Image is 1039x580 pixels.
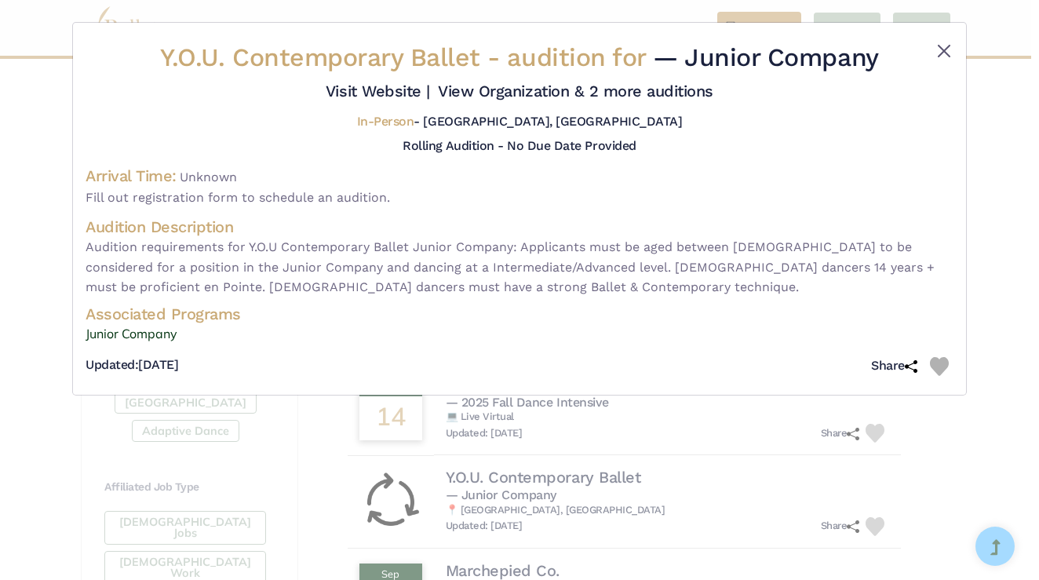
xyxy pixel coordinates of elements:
[357,114,682,130] h5: - [GEOGRAPHIC_DATA], [GEOGRAPHIC_DATA]
[871,358,917,374] h5: Share
[507,42,645,72] span: audition for
[86,237,953,297] span: Audition requirements for Y.O.U Contemporary Ballet Junior Company: Applicants must be aged betwe...
[86,304,953,324] h4: Associated Programs
[86,166,177,185] h4: Arrival Time:
[935,42,953,60] button: Close
[86,357,178,374] h5: [DATE]
[86,357,138,372] span: Updated:
[403,138,636,153] h5: Rolling Audition - No Due Date Provided
[86,324,953,345] a: Junior Company
[326,82,430,100] a: Visit Website |
[438,82,713,100] a: View Organization & 2 more auditions
[86,217,953,237] h4: Audition Description
[160,42,653,72] span: Y.O.U. Contemporary Ballet -
[86,188,953,208] span: Fill out registration form to schedule an audition.
[357,114,414,129] span: In-Person
[653,42,878,72] span: — Junior Company
[180,170,237,184] span: Unknown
